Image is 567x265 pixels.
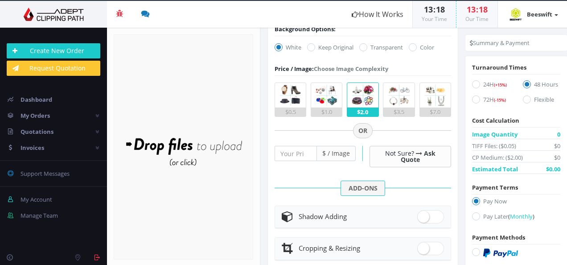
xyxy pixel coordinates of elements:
a: (Monthly) [508,212,534,220]
span: Not Sure? [385,149,414,157]
span: $0 [554,153,560,162]
span: My Account [21,195,52,203]
img: 5.png [423,83,448,108]
span: 18 [436,4,445,15]
span: Cost Calculation [472,116,519,124]
div: $7.0 [420,108,451,116]
span: 0 [557,130,560,139]
label: Pay Later [472,212,560,224]
div: $0.5 [275,108,306,116]
span: Image Quantity [472,130,518,139]
span: TIFF Files: ($0.05) [472,141,516,150]
div: $3.5 [383,108,414,116]
img: timthumb.php [507,5,525,23]
span: : [433,4,436,15]
label: White [275,43,301,52]
li: Summary & Payment [470,38,530,47]
img: 2.png [314,83,339,108]
span: 13 [467,4,476,15]
span: Manage Team [21,211,58,219]
label: Keep Original [307,43,353,52]
img: 3.png [350,83,375,108]
span: My Orders [21,112,50,120]
label: Color [409,43,434,52]
a: (-15%) [494,95,506,104]
label: 24H [472,80,509,92]
label: 48 Hours [523,80,560,92]
div: $1.0 [311,108,342,116]
span: Payment Methods [472,233,525,241]
span: $0 [554,141,560,150]
span: CP Medium: ($2.00) [472,153,523,162]
span: Dashboard [21,95,52,104]
strong: Beeswift [527,10,552,18]
label: 72H [472,95,509,107]
span: (+15%) [494,82,507,88]
span: 13 [424,4,433,15]
span: Estimated Total [472,165,518,174]
span: OR [353,123,373,138]
span: 18 [479,4,488,15]
img: 1.png [278,83,303,108]
span: Shadow Adding [299,212,347,221]
span: Monthly [510,212,533,220]
label: Transparent [359,43,403,52]
img: Adept Graphics [7,8,100,21]
div: Choose Image Complexity [275,64,388,73]
span: Cropping & Resizing [299,244,360,253]
div: Background Options: [275,25,336,33]
small: Your Time [422,15,447,23]
a: Ask Quote [401,149,436,164]
span: Payment Terms [472,183,518,191]
img: PayPal [483,248,518,257]
label: Flexible [523,95,560,107]
span: $ / Image [317,146,356,161]
span: Price / Image: [275,65,314,73]
span: : [476,4,479,15]
a: (+15%) [494,80,507,88]
a: How It Works [343,1,412,28]
small: Our Time [465,15,489,23]
img: 4.png [386,83,411,108]
a: Beeswift [498,1,567,28]
span: $0.00 [546,165,560,174]
span: Invoices [21,144,44,152]
span: Quotations [21,128,53,136]
input: Your Price [275,146,317,161]
span: (-15%) [494,97,506,103]
span: Support Messages [21,170,70,178]
div: $2.0 [347,108,378,116]
a: Request Quotation [7,61,100,76]
a: Create New Order [7,43,100,58]
label: Pay Now [472,197,560,209]
span: ADD-ONS [341,181,385,196]
span: Turnaround Times [472,63,526,71]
